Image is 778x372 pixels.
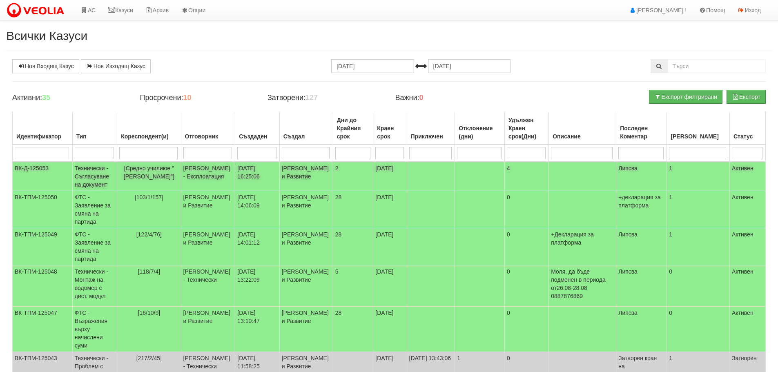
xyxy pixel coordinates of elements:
td: ВК-ТПМ-125047 [13,307,73,352]
div: Дни до Крайния срок [335,114,371,142]
td: [DATE] [373,162,407,191]
td: [PERSON_NAME] и Развитие [279,191,333,228]
th: Тип: No sort applied, activate to apply an ascending sort [72,112,117,145]
a: Нов Изходящ Казус [81,59,151,73]
h4: Активни: [12,94,127,102]
td: Активен [729,307,765,352]
span: 5 [335,268,339,275]
div: Създал [282,131,331,142]
td: ФТС - Заявление за смяна на партида [72,191,117,228]
td: [DATE] [373,228,407,265]
td: [PERSON_NAME] и Развитие [279,228,333,265]
th: Кореспондент(и): No sort applied, activate to apply an ascending sort [117,112,181,145]
th: Статус: No sort applied, activate to apply an ascending sort [729,112,765,145]
b: 0 [419,94,424,102]
td: ВК-ТПМ-125049 [13,228,73,265]
a: Нов Входящ Казус [12,59,79,73]
td: ВК-ТПМ-125050 [13,191,73,228]
td: [DATE] 13:22:09 [235,265,279,307]
td: [DATE] 16:25:06 [235,162,279,191]
td: [PERSON_NAME] и Развитие [279,162,333,191]
button: Експорт филтрирани [649,90,722,104]
p: +Декларация за платформа [551,230,614,247]
th: Последен Коментар: No sort applied, activate to apply an ascending sort [616,112,667,145]
span: 28 [335,231,342,238]
td: 0 [504,191,548,228]
div: Приключен [409,131,453,142]
span: 28 [335,194,342,200]
th: Създал: No sort applied, activate to apply an ascending sort [279,112,333,145]
div: Тип [75,131,115,142]
span: Липсва [618,310,638,316]
td: ФТС - Възражения върху начислени суми [72,307,117,352]
span: Липсва [618,165,638,172]
span: [217/2/45] [136,355,162,361]
h4: Важни: [395,94,510,102]
div: [PERSON_NAME] [669,131,727,142]
td: 1 [667,162,730,191]
td: [PERSON_NAME] и Развитие [181,228,235,265]
td: Технически - Монтаж на водомер с дист. модул [72,265,117,307]
span: [118/7/4] [138,268,161,275]
th: Брой Файлове: No sort applied, activate to apply an ascending sort [667,112,730,145]
span: Липсва [618,231,638,238]
td: [PERSON_NAME] и Развитие [279,307,333,352]
td: Активен [729,228,765,265]
button: Експорт [727,90,766,104]
span: [16/10/9] [138,310,161,316]
td: [PERSON_NAME] и Развитие [279,265,333,307]
th: Приключен: No sort applied, activate to apply an ascending sort [407,112,455,145]
td: [DATE] [373,191,407,228]
td: ФТС - Заявление за смяна на партида [72,228,117,265]
td: 1 [667,228,730,265]
th: Създаден: No sort applied, activate to apply an ascending sort [235,112,279,145]
td: 4 [504,162,548,191]
td: [DATE] 14:01:12 [235,228,279,265]
td: [PERSON_NAME] - Технически [181,265,235,307]
th: Отклонение (дни): No sort applied, activate to apply an ascending sort [455,112,505,145]
td: 1 [667,191,730,228]
div: Идентификатор [15,131,70,142]
span: 28 [335,310,342,316]
th: Идентификатор: No sort applied, activate to apply an ascending sort [13,112,73,145]
div: Кореспондент(и) [119,131,178,142]
td: ВК-Д-125053 [13,162,73,191]
td: 0 [667,307,730,352]
p: Моля, да бъде подменен в периода от26.08-28.08 0887876869 [551,267,614,300]
td: [DATE] 14:06:09 [235,191,279,228]
td: 0 [667,265,730,307]
td: [PERSON_NAME] и Развитие [181,191,235,228]
span: [Средно училиюе "[PERSON_NAME]"] [124,165,174,180]
th: Отговорник: No sort applied, activate to apply an ascending sort [181,112,235,145]
h4: Просрочени: [140,94,255,102]
td: [DATE] [373,265,407,307]
span: [103/1/157] [135,194,163,200]
td: ВК-ТПМ-125048 [13,265,73,307]
span: Липсва [618,268,638,275]
td: 0 [504,265,548,307]
b: 35 [42,94,50,102]
td: Активен [729,191,765,228]
span: 2 [335,165,339,172]
div: Описание [551,131,614,142]
b: 10 [183,94,191,102]
th: Дни до Крайния срок: No sort applied, activate to apply an ascending sort [333,112,373,145]
th: Краен срок: No sort applied, activate to apply an ascending sort [373,112,407,145]
td: Технически - Съгласуване на документ [72,162,117,191]
span: +декларация за платформа [618,194,660,209]
div: Удължен Краен срок(Дни) [507,114,546,142]
div: Последен Коментар [618,123,664,142]
td: [DATE] [373,307,407,352]
div: Отклонение (дни) [457,123,502,142]
th: Удължен Краен срок(Дни): No sort applied, activate to apply an ascending sort [504,112,548,145]
div: Краен срок [375,123,404,142]
td: [DATE] 13:10:47 [235,307,279,352]
td: 0 [504,228,548,265]
span: [122/4/76] [136,231,162,238]
td: 0 [504,307,548,352]
th: Описание: No sort applied, activate to apply an ascending sort [549,112,616,145]
input: Търсене по Идентификатор, Бл/Вх/Ап, Тип, Описание, Моб. Номер, Имейл, Файл, Коментар, [668,59,766,73]
img: VeoliaLogo.png [6,2,68,19]
h4: Затворени: [268,94,383,102]
td: [PERSON_NAME] - Експлоатация [181,162,235,191]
